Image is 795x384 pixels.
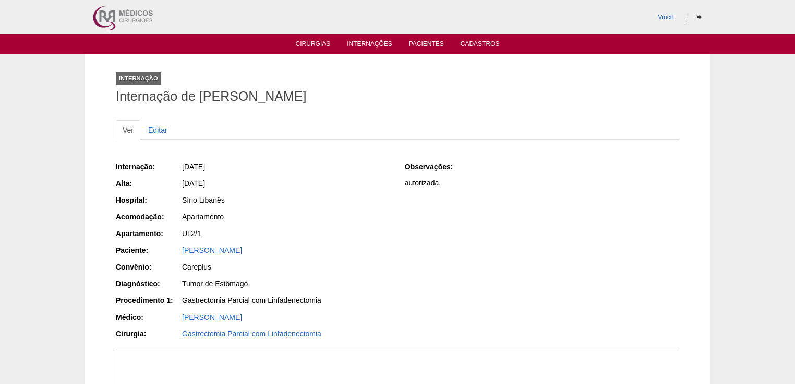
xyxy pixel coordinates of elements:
div: Paciente: [116,245,181,255]
a: Cirurgias [296,40,331,51]
div: Uti2/1 [182,228,390,239]
a: Editar [141,120,174,140]
div: Médico: [116,312,181,322]
div: Apartamento [182,212,390,222]
a: Internações [347,40,392,51]
div: Diagnóstico: [116,278,181,289]
div: Apartamento: [116,228,181,239]
div: Internação [116,72,161,85]
a: Ver [116,120,140,140]
i: Sair [696,14,702,20]
div: Convênio: [116,262,181,272]
div: Cirurgia: [116,329,181,339]
div: Sírio Libanês [182,195,390,205]
a: [PERSON_NAME] [182,313,242,321]
div: Procedimento 1: [116,295,181,306]
div: Hospital: [116,195,181,205]
a: [PERSON_NAME] [182,246,242,254]
div: Internação: [116,161,181,172]
span: [DATE] [182,162,205,171]
div: Acomodação: [116,212,181,222]
p: autorizada. [405,178,679,188]
a: Cadastros [461,40,500,51]
a: Pacientes [409,40,444,51]
h1: Internação de [PERSON_NAME] [116,90,679,103]
a: Vincit [658,14,673,21]
div: Alta: [116,178,181,189]
span: [DATE] [182,179,205,188]
a: Gastrectomia Parcial com Linfadenectomia [182,330,321,338]
div: Careplus [182,262,390,272]
div: Observações: [405,161,470,172]
div: Tumor de Estômago [182,278,390,289]
div: Gastrectomia Parcial com Linfadenectomia [182,295,390,306]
